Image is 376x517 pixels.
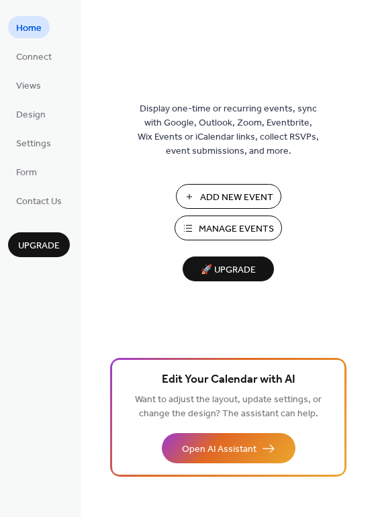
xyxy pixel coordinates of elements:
[8,189,70,211] a: Contact Us
[16,137,51,151] span: Settings
[16,21,42,36] span: Home
[138,102,319,158] span: Display one-time or recurring events, sync with Google, Outlook, Zoom, Eventbrite, Wix Events or ...
[16,79,41,93] span: Views
[200,191,273,205] span: Add New Event
[16,50,52,64] span: Connect
[176,184,281,209] button: Add New Event
[18,239,60,253] span: Upgrade
[175,216,282,240] button: Manage Events
[182,442,256,457] span: Open AI Assistant
[135,391,322,423] span: Want to adjust the layout, update settings, or change the design? The assistant can help.
[16,166,37,180] span: Form
[191,261,266,279] span: 🚀 Upgrade
[162,433,295,463] button: Open AI Assistant
[8,16,50,38] a: Home
[183,256,274,281] button: 🚀 Upgrade
[8,160,45,183] a: Form
[162,371,295,389] span: Edit Your Calendar with AI
[16,108,46,122] span: Design
[199,222,274,236] span: Manage Events
[8,132,59,154] a: Settings
[8,45,60,67] a: Connect
[8,103,54,125] a: Design
[8,232,70,257] button: Upgrade
[8,74,49,96] a: Views
[16,195,62,209] span: Contact Us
